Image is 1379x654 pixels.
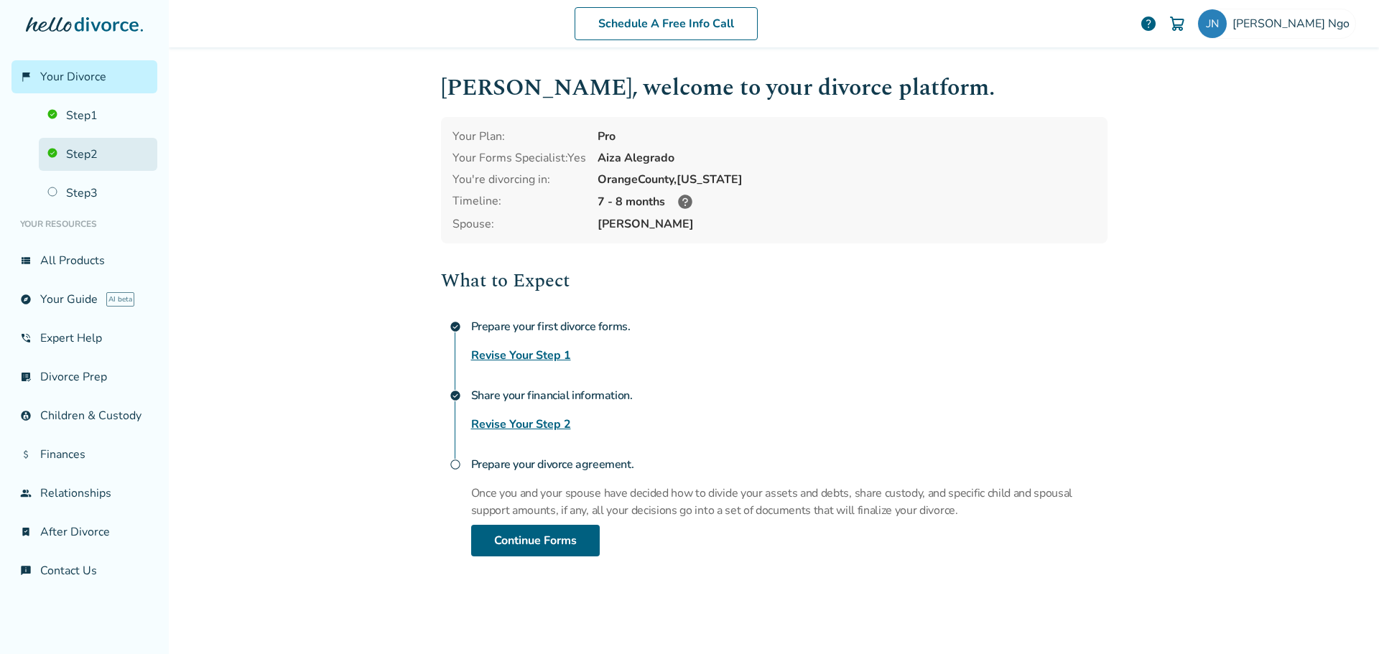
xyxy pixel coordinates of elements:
span: [PERSON_NAME] Ngo [1232,16,1355,32]
a: flag_2Your Divorce [11,60,157,93]
img: Cart [1169,15,1186,32]
span: bookmark_check [20,526,32,538]
span: AI beta [106,292,134,307]
a: Continue Forms [471,525,600,556]
div: Your Plan: [452,129,586,144]
iframe: Chat Widget [1307,585,1379,654]
span: phone_in_talk [20,332,32,344]
li: Your Resources [11,210,157,238]
a: phone_in_talkExpert Help [11,322,157,355]
div: You're divorcing in: [452,172,586,187]
h2: What to Expect [441,266,1108,295]
a: Schedule A Free Info Call [575,7,758,40]
span: Your Divorce [40,69,106,85]
span: radio_button_unchecked [450,459,461,470]
img: jessica.ngo0406@gmail.com [1198,9,1227,38]
span: group [20,487,32,499]
div: 7 - 8 months [598,193,1096,210]
h1: [PERSON_NAME] , welcome to your divorce platform. [441,70,1108,106]
span: [PERSON_NAME] [598,216,1096,232]
a: groupRelationships [11,477,157,510]
a: Revise Your Step 2 [471,416,571,433]
div: Aiza Alegrado [598,150,1096,166]
span: explore [20,294,32,305]
a: list_alt_checkDivorce Prep [11,360,157,393]
a: Step3 [39,177,157,210]
h4: Prepare your first divorce forms. [471,312,1108,341]
a: attach_moneyFinances [11,438,157,471]
span: chat_info [20,565,32,576]
h4: Share your financial information. [471,381,1108,410]
a: view_listAll Products [11,244,157,277]
span: Spouse: [452,216,586,232]
div: Pro [598,129,1096,144]
a: account_childChildren & Custody [11,399,157,432]
span: view_list [20,255,32,266]
a: chat_infoContact Us [11,554,157,587]
div: Timeline: [452,193,586,210]
span: attach_money [20,449,32,460]
div: Your Forms Specialist: Yes [452,150,586,166]
a: bookmark_checkAfter Divorce [11,515,157,548]
span: list_alt_check [20,371,32,383]
a: exploreYour GuideAI beta [11,283,157,316]
h4: Prepare your divorce agreement. [471,450,1108,479]
a: Step2 [39,138,157,171]
span: account_child [20,410,32,421]
a: Revise Your Step 1 [471,347,571,364]
a: help [1140,15,1157,32]
span: check_circle [450,390,461,401]
span: check_circle [450,321,461,332]
a: Step1 [39,99,157,132]
div: Orange County, [US_STATE] [598,172,1096,187]
span: flag_2 [20,71,32,83]
p: Once you and your spouse have decided how to divide your assets and debts, share custody, and spe... [471,485,1108,519]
